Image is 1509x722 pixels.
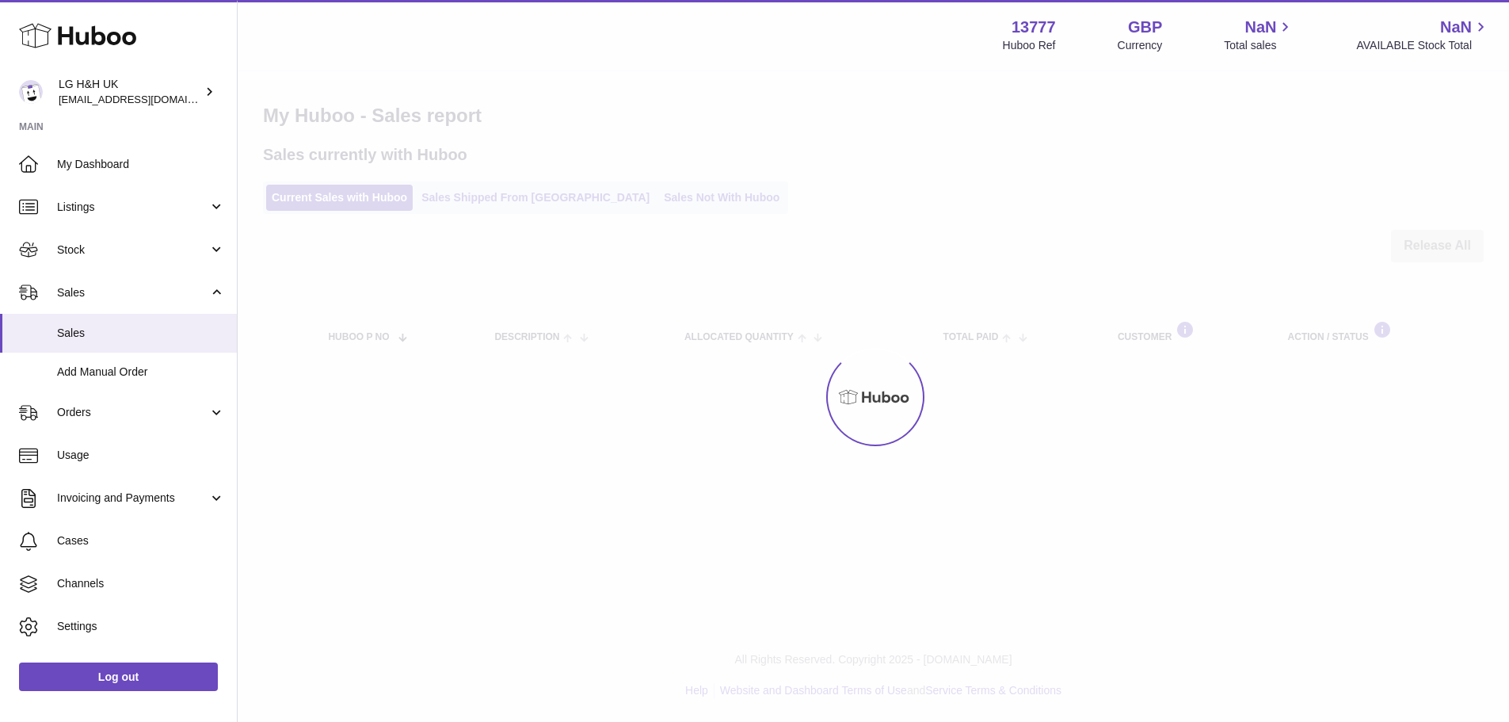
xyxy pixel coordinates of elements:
span: Sales [57,326,225,341]
span: Cases [57,533,225,548]
span: Stock [57,243,208,258]
span: My Dashboard [57,157,225,172]
img: veechen@lghnh.co.uk [19,80,43,104]
span: [EMAIL_ADDRESS][DOMAIN_NAME] [59,93,233,105]
strong: GBP [1128,17,1162,38]
span: Total sales [1224,38,1294,53]
span: Sales [57,285,208,300]
span: Add Manual Order [57,365,225,380]
div: LG H&H UK [59,77,201,107]
span: NaN [1244,17,1276,38]
span: Invoicing and Payments [57,491,208,506]
span: Orders [57,405,208,420]
a: NaN Total sales [1224,17,1294,53]
div: Currency [1118,38,1163,53]
strong: 13777 [1012,17,1056,38]
a: Log out [19,663,218,691]
span: NaN [1440,17,1472,38]
div: Huboo Ref [1003,38,1056,53]
span: Usage [57,448,225,463]
a: NaN AVAILABLE Stock Total [1356,17,1490,53]
span: AVAILABLE Stock Total [1356,38,1490,53]
span: Settings [57,619,225,634]
span: Listings [57,200,208,215]
span: Channels [57,576,225,591]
